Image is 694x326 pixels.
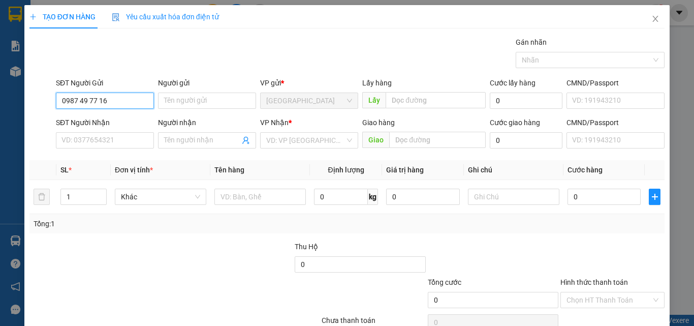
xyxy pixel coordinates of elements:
span: close [651,15,659,23]
span: Lấy [362,92,386,108]
span: Cước hàng [567,166,603,174]
span: SL [60,166,69,174]
button: delete [34,189,50,205]
span: Thu Hộ [295,243,318,251]
input: 0 [386,189,459,205]
div: CMND/Passport [566,117,665,128]
input: VD: Bàn, Ghế [214,189,306,205]
div: VP gửi [260,77,358,88]
div: Người gửi [158,77,256,88]
button: plus [649,189,660,205]
span: Lấy hàng [362,79,392,87]
span: kg [368,189,378,205]
div: Người nhận [158,117,256,128]
span: Giao hàng [362,118,395,127]
span: Tổng cước [428,278,461,286]
label: Cước lấy hàng [490,79,535,87]
label: Cước giao hàng [490,118,540,127]
span: Đơn vị tính [115,166,153,174]
span: Yêu cầu xuất hóa đơn điện tử [112,13,219,21]
input: Dọc đường [389,132,486,148]
input: Ghi Chú [468,189,559,205]
span: plus [649,193,660,201]
span: VP Nhận [260,118,289,127]
span: Định lượng [328,166,364,174]
span: Tên hàng [214,166,244,174]
input: Cước giao hàng [490,132,562,149]
span: TẠO ĐƠN HÀNG [29,13,96,21]
div: SĐT Người Gửi [56,77,154,88]
th: Ghi chú [464,160,563,180]
label: Hình thức thanh toán [560,278,628,286]
div: SĐT Người Nhận [56,117,154,128]
input: Dọc đường [386,92,486,108]
span: plus [29,13,37,20]
div: CMND/Passport [566,77,665,88]
button: Close [641,5,670,34]
img: icon [112,13,120,21]
span: user-add [242,136,250,144]
span: Đà Lạt [266,93,352,108]
label: Gán nhãn [516,38,547,46]
input: Cước lấy hàng [490,93,562,109]
span: Giá trị hàng [386,166,424,174]
div: Tổng: 1 [34,218,269,229]
span: Khác [121,189,200,204]
span: Giao [362,132,389,148]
